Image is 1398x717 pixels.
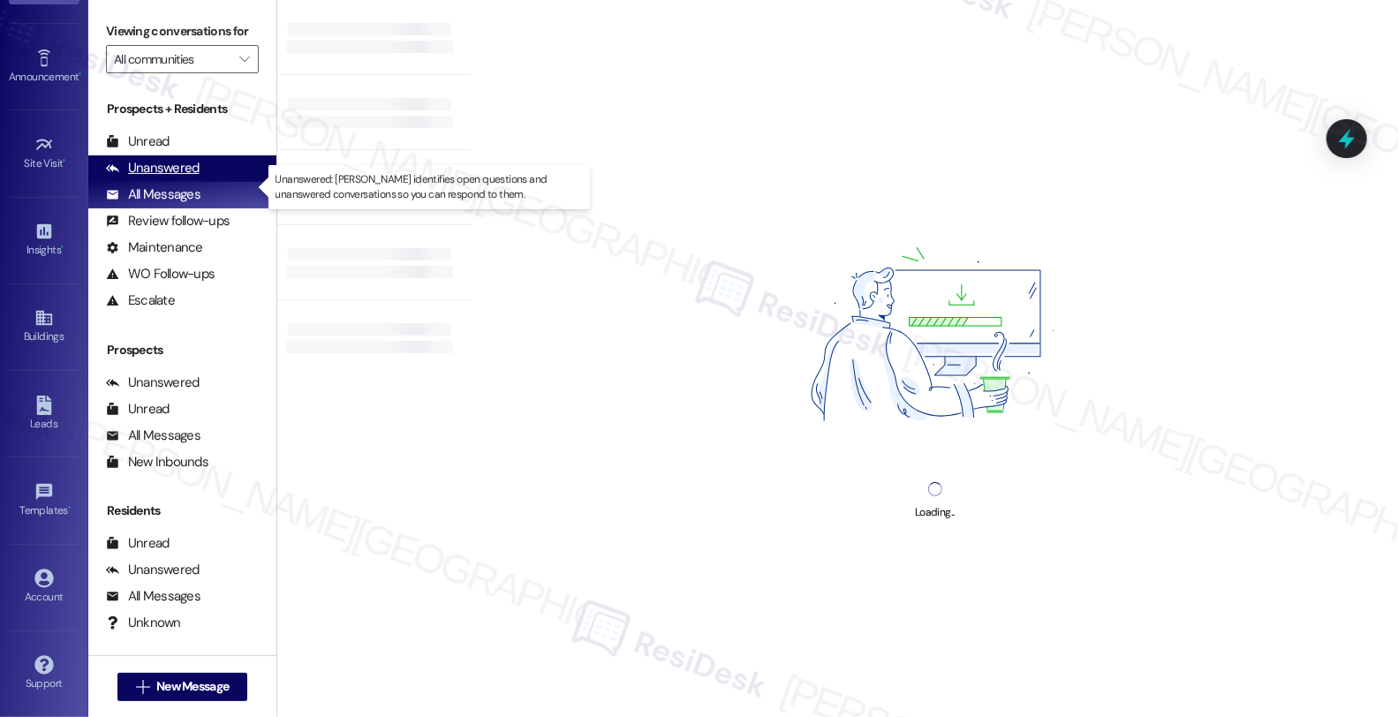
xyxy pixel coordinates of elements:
a: Support [9,650,79,698]
span: New Message [156,677,229,696]
div: Loading... [915,503,955,522]
div: Unread [106,400,170,419]
div: All Messages [106,426,200,445]
a: Templates • [9,477,79,525]
label: Viewing conversations for [106,18,259,45]
span: • [79,68,81,80]
p: Unanswered: [PERSON_NAME] identifies open questions and unanswered conversations so you can respo... [276,172,583,202]
div: Unanswered [106,374,200,392]
div: Review follow-ups [106,212,230,230]
a: Account [9,563,79,611]
div: New Inbounds [106,453,208,472]
i:  [136,680,149,694]
div: Residents [88,502,276,520]
div: All Messages [106,185,200,204]
div: Unanswered [106,561,200,579]
i:  [239,52,249,66]
div: Maintenance [106,238,203,257]
div: Prospects + Residents [88,100,276,118]
div: WO Follow-ups [106,265,215,283]
div: Unanswered [106,159,200,177]
a: Insights • [9,216,79,264]
div: Unread [106,132,170,151]
div: Unread [106,534,170,553]
div: Prospects [88,341,276,359]
a: Site Visit • [9,130,79,177]
span: • [68,502,71,514]
button: New Message [117,673,248,701]
a: Buildings [9,303,79,351]
span: • [64,155,66,167]
a: Leads [9,390,79,438]
span: • [61,241,64,253]
div: Unknown [106,614,181,632]
input: All communities [114,45,230,73]
div: All Messages [106,587,200,606]
div: Escalate [106,291,175,310]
